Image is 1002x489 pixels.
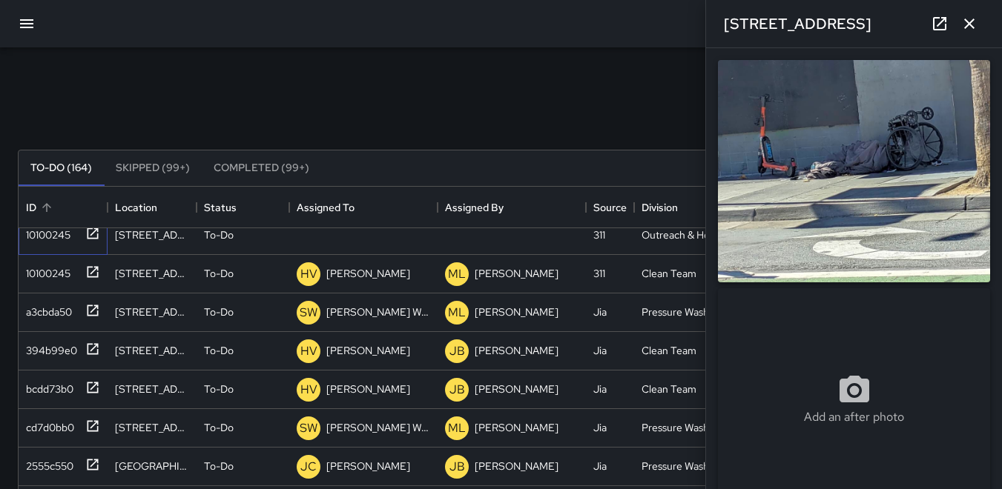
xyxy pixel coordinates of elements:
div: 311 [593,266,605,281]
p: [PERSON_NAME] [475,305,558,319]
div: 10100245 [20,222,70,242]
div: a3cbda50 [20,299,72,319]
p: ML [448,304,466,322]
div: Pressure Washing [642,459,719,473]
p: To-Do [204,420,234,435]
div: 311 [593,227,605,242]
p: To-Do [204,227,234,242]
p: HV [300,342,317,360]
div: Status [197,187,289,228]
div: 1232 Market Street [115,459,189,473]
p: To-Do [204,343,234,358]
div: Assigned To [297,187,355,228]
p: JB [449,381,465,399]
button: Skipped (99+) [104,150,202,186]
p: [PERSON_NAME] [326,343,410,358]
p: To-Do [204,382,234,396]
div: Jia [593,343,607,358]
div: Clean Team [642,266,696,281]
div: Assigned To [289,187,438,228]
p: [PERSON_NAME] [475,459,558,473]
div: cd7d0bb0 [20,414,74,435]
p: ML [448,419,466,437]
div: 10100245 [20,260,70,281]
p: [PERSON_NAME] [326,266,410,281]
div: 195-197 6th Street [115,227,189,242]
div: Location [115,187,157,228]
div: Assigned By [438,187,586,228]
div: ID [26,187,36,228]
p: HV [300,381,317,399]
p: SW [300,304,317,322]
div: 48 5th Street [115,343,189,358]
div: 2555c550 [20,453,73,473]
p: HV [300,265,317,283]
div: Assigned By [445,187,504,228]
p: To-Do [204,459,234,473]
p: JB [449,342,465,360]
button: To-Do (164) [19,150,104,186]
button: Completed (99+) [202,150,321,186]
div: 36 7th Street [115,420,189,435]
p: JB [449,458,465,476]
p: ML [448,265,466,283]
div: 101 8th Street [115,266,189,281]
p: To-Do [204,305,234,319]
div: bcdd73b0 [20,376,73,396]
div: Division [634,187,727,228]
p: [PERSON_NAME] [475,343,558,358]
div: Jia [593,420,607,435]
p: [PERSON_NAME] [326,459,410,473]
p: SW [300,419,317,437]
p: [PERSON_NAME] [475,382,558,396]
div: Source [593,187,627,228]
p: [PERSON_NAME] Weekly [326,420,430,435]
p: [PERSON_NAME] [475,266,558,281]
div: Status [204,187,237,228]
div: Location [108,187,197,228]
p: [PERSON_NAME] Weekly [326,305,430,319]
div: Clean Team [642,382,696,396]
div: 39 Mason Street [115,305,189,319]
div: ID [19,187,108,228]
div: Pressure Washing [642,305,719,319]
div: Jia [593,459,607,473]
div: Jia [593,382,607,396]
div: Source [586,187,634,228]
p: [PERSON_NAME] [326,382,410,396]
div: 51 Eddy Street [115,382,189,396]
div: Division [642,187,678,228]
div: Pressure Washing [642,420,719,435]
div: Clean Team [642,343,696,358]
div: Jia [593,305,607,319]
p: [PERSON_NAME] [475,420,558,435]
div: Outreach & Hospitality [642,227,719,242]
p: To-Do [204,266,234,281]
p: JC [300,458,317,476]
button: Sort [36,197,57,218]
div: 394b99e0 [20,337,77,358]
